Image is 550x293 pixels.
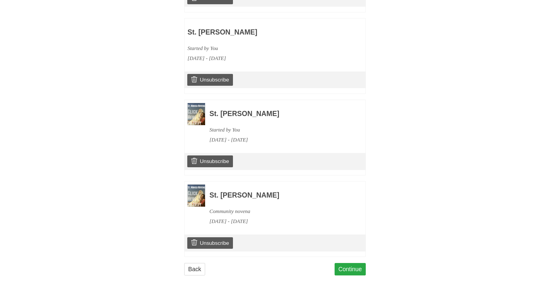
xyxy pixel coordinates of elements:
[335,263,366,275] a: Continue
[188,185,205,207] img: Novena image
[209,125,349,135] div: Started by You
[209,135,349,145] div: [DATE] - [DATE]
[188,28,327,36] h3: St. [PERSON_NAME]
[188,43,327,53] div: Started by You
[187,237,233,249] a: Unsubscribe
[209,206,349,216] div: Community novena
[187,74,233,85] a: Unsubscribe
[187,155,233,167] a: Unsubscribe
[209,110,349,118] h3: St. [PERSON_NAME]
[209,191,349,199] h3: St. [PERSON_NAME]
[188,103,205,125] img: Novena image
[184,263,205,275] a: Back
[188,53,327,63] div: [DATE] - [DATE]
[209,216,349,226] div: [DATE] - [DATE]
